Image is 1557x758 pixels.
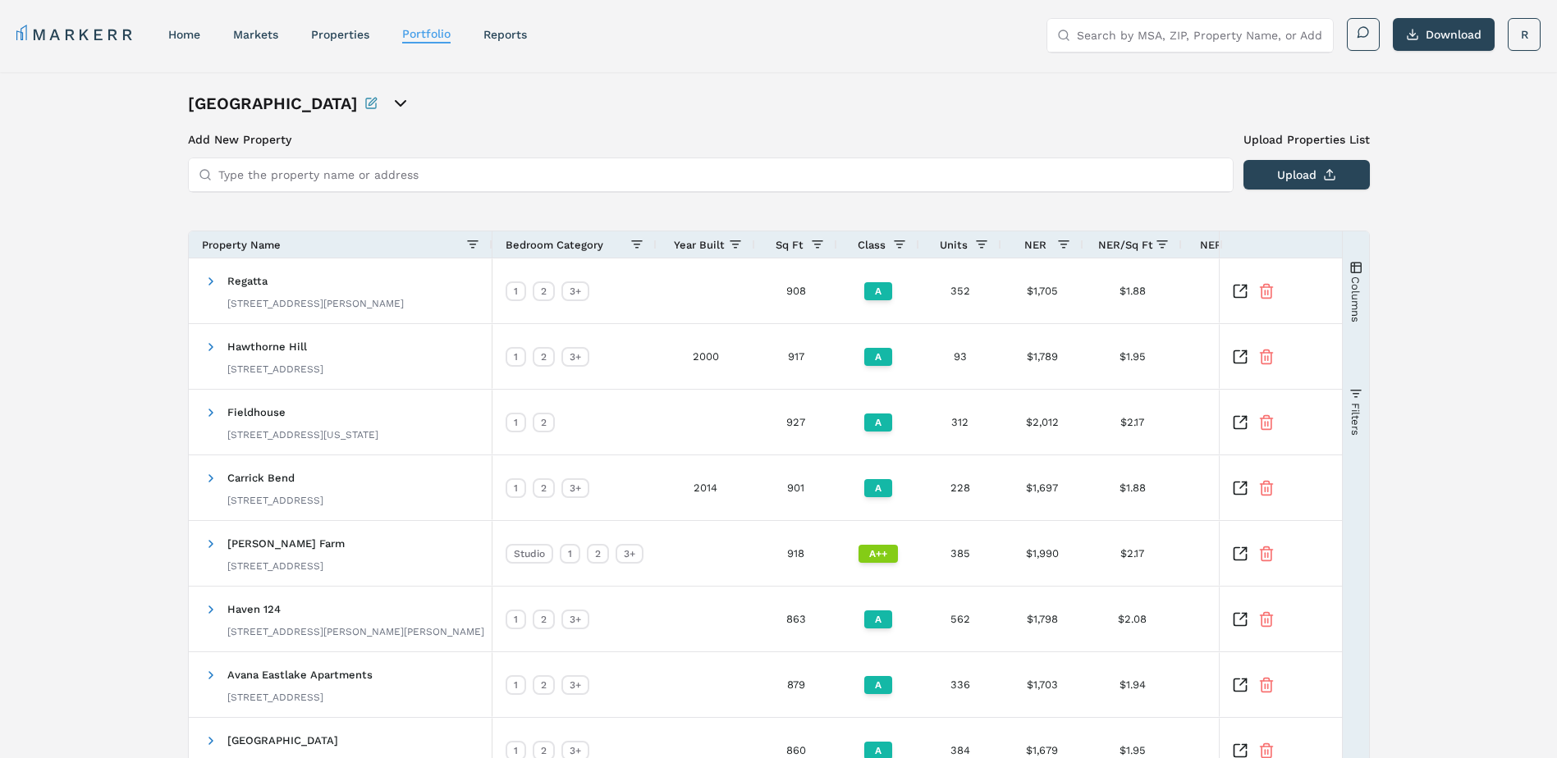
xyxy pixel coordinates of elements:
div: 927 [755,390,837,454]
div: 1 [506,413,526,432]
div: 863 [755,587,837,651]
input: Search by MSA, ZIP, Property Name, or Address [1077,19,1323,52]
div: 2 [587,544,609,564]
a: reports [483,28,527,41]
div: $1.95 [1083,324,1182,389]
h3: Add New Property [188,131,1234,148]
span: Filters [1349,402,1362,435]
button: Remove Property From Portfolio [1258,414,1275,431]
div: -0.12% [1182,652,1346,717]
div: +0.01% [1182,390,1346,454]
span: Columns [1349,276,1362,322]
div: 3+ [561,347,589,367]
div: $2,012 [1001,390,1083,454]
span: Regatta [227,275,268,287]
button: Remove Property From Portfolio [1258,480,1275,496]
div: $2.17 [1083,521,1182,586]
span: NER/Sq Ft [1098,239,1153,251]
div: A [864,348,892,366]
a: home [168,28,200,41]
div: [STREET_ADDRESS][PERSON_NAME] [227,297,404,310]
span: Units [940,239,968,251]
div: 917 [755,324,837,389]
a: Inspect Comparable [1232,677,1248,693]
div: A [864,676,892,694]
a: Inspect Comparable [1232,283,1248,299]
div: [STREET_ADDRESS][US_STATE] [227,428,378,441]
span: Avana Eastlake Apartments [227,669,373,681]
div: -3.87% [1182,324,1346,389]
div: 3+ [561,478,589,498]
span: Bedroom Category [506,239,603,251]
div: 336 [919,652,1001,717]
div: $1.88 [1083,258,1182,323]
div: 2014 [657,455,755,520]
div: 385 [919,521,1001,586]
div: 312 [919,390,1001,454]
div: 2 [533,281,555,301]
div: 562 [919,587,1001,651]
div: $1,798 [1001,587,1083,651]
h1: [GEOGRAPHIC_DATA] [188,92,358,115]
span: Property Name [202,239,281,251]
div: 3+ [616,544,643,564]
span: NER Growth (Weekly) [1200,239,1314,251]
button: Remove Property From Portfolio [1258,349,1275,365]
button: Remove Property From Portfolio [1258,677,1275,693]
a: markets [233,28,278,41]
div: 918 [755,521,837,586]
a: Inspect Comparable [1232,611,1248,628]
div: 93 [919,324,1001,389]
a: Inspect Comparable [1232,480,1248,496]
button: Remove Property From Portfolio [1258,283,1275,299]
span: Haven 124 [227,603,281,615]
div: 2 [533,610,555,629]
a: Inspect Comparable [1232,414,1248,431]
span: NER [1024,239,1046,251]
a: Portfolio [402,27,451,40]
div: 2 [533,675,555,695]
input: Type the property name or address [218,158,1223,191]
div: $1,789 [1001,324,1083,389]
div: 2000 [657,324,755,389]
div: 1 [506,281,526,301]
div: 1 [506,478,526,498]
span: Hawthorne Hill [227,340,307,353]
div: $1,990 [1001,521,1083,586]
div: -0.11% [1182,258,1346,323]
div: $2.08 [1083,587,1182,651]
div: 3+ [561,610,589,629]
div: +0.29% [1182,587,1346,651]
div: 3+ [561,281,589,301]
span: [PERSON_NAME] Farm [227,537,345,550]
button: Remove Property From Portfolio [1258,546,1275,562]
div: $1.88 [1083,455,1182,520]
div: 1 [506,347,526,367]
button: Rename this portfolio [364,92,378,115]
div: $1.94 [1083,652,1182,717]
div: 2 [533,478,555,498]
a: MARKERR [16,23,135,46]
div: 1 [560,544,580,564]
button: open portfolio options [391,94,410,113]
div: A [864,610,892,628]
button: Download [1393,18,1495,51]
div: 1 [506,610,526,629]
div: +0.11% [1182,521,1346,586]
div: 908 [755,258,837,323]
a: Inspect Comparable [1232,349,1248,365]
span: Year Built [674,239,725,251]
div: 1 [506,675,526,695]
div: -0.37% [1182,455,1346,520]
div: $2.17 [1083,390,1182,454]
div: [STREET_ADDRESS] [227,363,323,376]
div: 352 [919,258,1001,323]
div: A++ [859,545,898,563]
div: 2 [533,413,555,432]
div: 901 [755,455,837,520]
span: [GEOGRAPHIC_DATA] [227,734,338,747]
div: 2 [533,347,555,367]
span: R [1521,26,1528,43]
button: R [1508,18,1541,51]
div: $1,705 [1001,258,1083,323]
